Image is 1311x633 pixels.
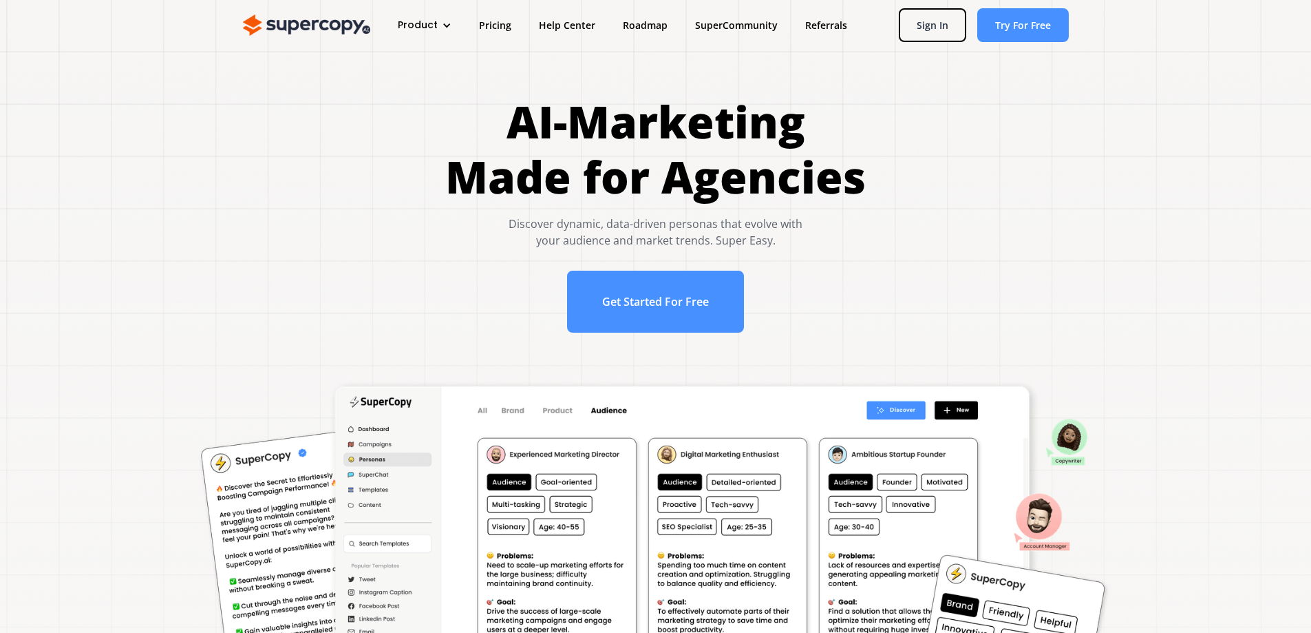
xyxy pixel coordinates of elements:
[899,8,966,42] a: Sign In
[384,12,465,38] div: Product
[609,12,681,38] a: Roadmap
[398,18,438,32] div: Product
[445,94,866,205] h1: AI-Marketing Made for Agencies
[445,216,866,249] div: Discover dynamic, data-driven personas that evolve with your audience and market trends. Super Easy.
[525,12,609,38] a: Help Center
[791,12,861,38] a: Referrals
[465,12,525,38] a: Pricing
[567,271,744,333] a: Get Started For Free
[681,12,791,38] a: SuperCommunity
[977,8,1069,42] a: Try For Free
